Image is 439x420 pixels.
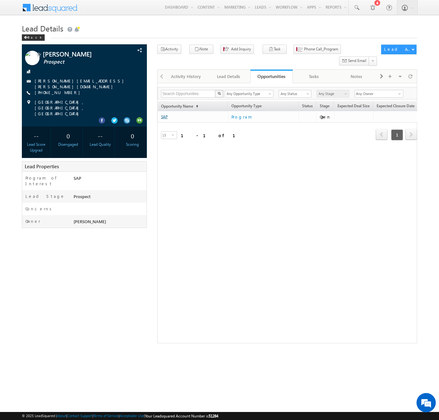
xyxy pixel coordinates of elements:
div: SAP [72,175,147,184]
div: 0 [56,130,81,142]
span: 51284 [209,414,218,418]
span: 1 [391,129,403,140]
div: Lead Quality [88,142,113,147]
div: -- [88,130,113,142]
span: Phone Call_Program [304,46,338,52]
div: Minimize live chat window [105,3,121,19]
span: 15 [161,132,172,139]
span: Opportunity Name [161,104,193,109]
a: About [57,414,66,418]
label: Owner [25,218,40,224]
span: (sorted ascending) [193,104,198,109]
a: SAP [161,114,168,119]
input: Type to Search [354,90,403,98]
div: Lead Score Upgrad [23,142,49,153]
label: Concerns [25,206,54,212]
em: Start Chat [87,198,117,206]
a: Status [299,102,316,111]
div: -- [23,130,49,142]
span: Expected Deal Size [337,103,370,108]
a: Opportunity Name(sorted ascending) [158,102,202,111]
span: Any Stage [317,91,347,97]
span: select [172,133,177,136]
button: Activity [157,45,181,54]
span: © 2025 LeadSquared | | | | | [22,413,218,419]
div: Tasks [298,73,329,80]
span: [PERSON_NAME] [43,51,120,57]
span: [PHONE_NUMBER] [35,90,83,96]
span: Any Opportunity Type [225,91,269,97]
a: next [405,130,417,140]
a: Show All Items [395,91,403,97]
img: Profile photo [25,51,40,67]
a: Stage [317,102,333,111]
span: Your Leadsquared Account Number is [145,414,218,418]
span: [PERSON_NAME] [74,219,106,224]
span: Lead Details [22,23,63,33]
button: Add Inquiry [220,45,254,54]
span: Add Inquiry [231,46,251,52]
a: Lead Details [208,70,250,83]
div: 0 [120,130,145,142]
button: Note [189,45,213,54]
div: Scoring [120,142,145,147]
div: Back [22,34,45,41]
a: Activity History [165,70,208,83]
button: Lead Actions [381,45,417,54]
a: Any Status [279,90,311,98]
div: 1 - 1 of 1 [181,132,243,139]
a: prev [376,130,388,140]
label: Program of Interest [25,175,67,187]
span: Lead Properties [25,163,59,170]
button: Send Email [339,57,369,66]
div: Opportunities [255,73,288,79]
a: Notes [335,70,378,83]
div: Open [320,114,331,120]
button: Phone Call_Program [293,45,341,54]
div: Activity History [170,73,202,80]
a: Contact Support [67,414,93,418]
label: Lead Stage [25,193,65,199]
a: Acceptable Use [120,414,144,418]
div: Chat with us now [33,34,108,42]
span: Send Email [348,58,366,64]
span: Prospect [43,59,121,65]
span: Expected Closure Date [377,103,415,108]
img: d_60004797649_company_0_60004797649 [11,34,27,42]
textarea: Type your message and hit 'Enter' [8,59,117,192]
div: Lead Details [213,73,244,80]
div: Prospect [72,193,147,202]
a: Any Opportunity Type [225,90,273,98]
a: Expected Closure Date [373,102,418,111]
div: Disengaged [56,142,81,147]
button: Task [263,45,287,54]
span: next [405,129,417,140]
a: Program [231,113,296,121]
a: Opportunities [250,70,293,83]
a: [PERSON_NAME][EMAIL_ADDRESS][PERSON_NAME][DOMAIN_NAME] [35,78,127,89]
span: Stage [320,103,329,108]
span: [GEOGRAPHIC_DATA], [GEOGRAPHIC_DATA], [GEOGRAPHIC_DATA] [35,99,135,117]
div: Lead Actions [384,46,411,52]
span: Opportunity Type [228,102,298,111]
span: Any Status [279,91,309,97]
img: Search [218,92,221,95]
a: Terms of Service [94,414,119,418]
a: Back [22,34,48,39]
div: Notes [340,73,372,80]
span: prev [376,129,388,140]
a: Any Stage [317,90,349,98]
a: Expected Deal Size [334,102,373,111]
a: Tasks [293,70,335,83]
